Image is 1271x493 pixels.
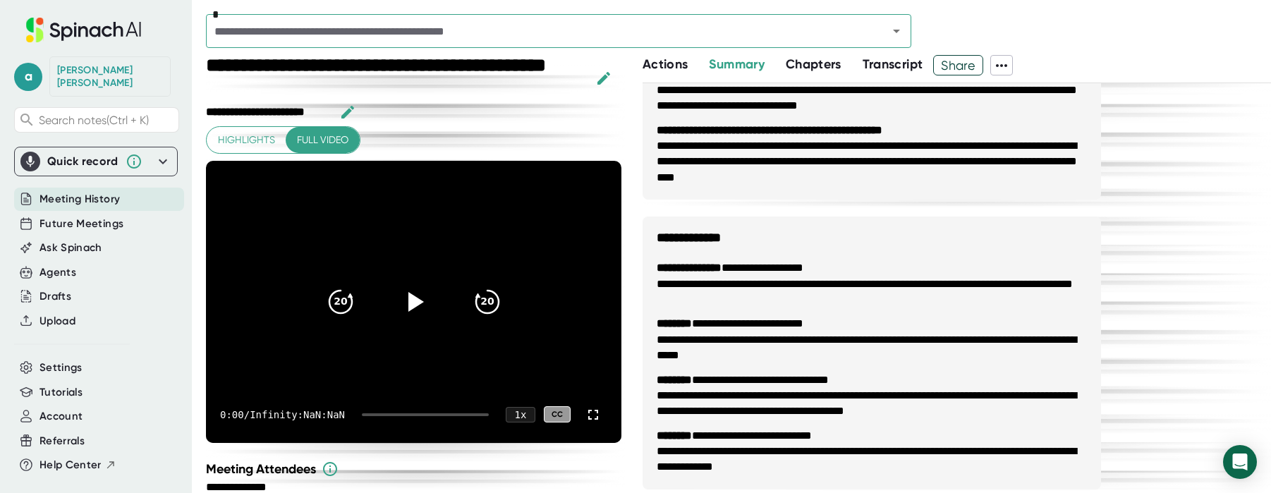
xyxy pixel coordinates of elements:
button: Summary [709,55,764,74]
button: Upload [39,313,75,329]
button: Settings [39,360,83,376]
span: Chapters [786,56,841,72]
button: Meeting History [39,191,120,207]
span: a [14,63,42,91]
span: Highlights [218,131,275,149]
button: Future Meetings [39,216,123,232]
div: CC [544,406,571,422]
span: Summary [709,56,764,72]
span: Search notes (Ctrl + K) [39,114,149,127]
div: 0:00 / Infinity:NaN:NaN [220,409,345,420]
button: Highlights [207,127,286,153]
button: Help Center [39,457,116,473]
div: Meeting Attendees [206,461,625,477]
button: Chapters [786,55,841,74]
button: Tutorials [39,384,83,401]
button: Drafts [39,288,71,305]
button: Agents [39,264,76,281]
div: Quick record [20,147,171,176]
div: Quick record [47,154,118,169]
button: Account [39,408,83,425]
button: Actions [643,55,688,74]
span: Actions [643,56,688,72]
div: 1 x [506,407,535,422]
button: Full video [286,127,360,153]
button: Open [887,21,906,41]
span: Help Center [39,457,102,473]
button: Referrals [39,433,85,449]
button: Transcript [863,55,923,74]
button: Ask Spinach [39,240,102,256]
button: Share [933,55,983,75]
span: Full video [297,131,348,149]
div: Open Intercom Messenger [1223,445,1257,479]
span: Share [934,53,983,78]
span: Transcript [863,56,923,72]
div: Andrew Strauss [57,64,163,89]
